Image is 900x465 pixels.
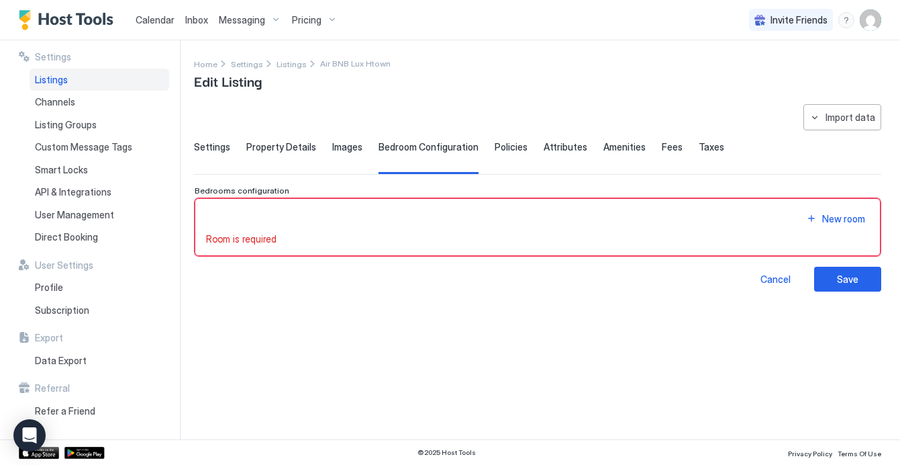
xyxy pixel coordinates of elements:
a: Direct Booking [30,226,169,249]
span: Listings [277,59,307,69]
div: Breadcrumb [277,56,307,71]
span: Amenities [603,141,646,153]
span: Channels [35,96,75,108]
a: Listings [30,69,169,91]
a: Settings [231,56,263,71]
span: User Settings [35,259,93,271]
a: Smart Locks [30,159,169,181]
span: Inbox [185,14,208,26]
div: Open Intercom Messenger [13,419,46,452]
span: Messaging [219,14,265,26]
a: Profile [30,276,169,299]
a: Terms Of Use [838,446,881,460]
span: Export [35,332,63,344]
span: Data Export [35,355,87,367]
span: Calendar [136,14,174,26]
a: App Store [19,447,59,459]
span: Privacy Policy [788,450,832,458]
a: Google Play Store [64,447,105,459]
a: Home [194,56,217,71]
span: Taxes [699,141,724,153]
span: Settings [35,51,71,63]
button: Save [814,267,881,292]
div: Breadcrumb [231,56,263,71]
span: Policies [495,141,528,153]
span: Referral [35,382,70,394]
a: Refer a Friend [30,400,169,423]
span: Smart Locks [35,164,88,176]
a: Privacy Policy [788,446,832,460]
a: Host Tools Logo [19,10,119,30]
button: New room [802,210,869,228]
div: User profile [860,9,881,31]
div: Breadcrumb [194,56,217,71]
a: Calendar [136,13,174,27]
a: Data Export [30,349,169,372]
span: Breadcrumb [320,58,391,69]
a: Subscription [30,299,169,322]
span: User Management [35,209,114,221]
div: Import data [826,110,875,124]
button: Cancel [742,267,809,292]
div: New room [822,212,865,226]
button: Import data [803,104,881,130]
span: Room is required [206,233,277,245]
span: Bedrooms configuration [195,185,289,196]
span: Settings [194,141,230,153]
span: Terms Of Use [838,450,881,458]
div: Cancel [760,272,791,286]
span: API & Integrations [35,186,111,198]
span: Listings [35,74,68,86]
span: Property Details [246,141,316,153]
a: API & Integrations [30,181,169,204]
a: Listings [277,56,307,71]
span: Images [332,141,362,153]
span: Listing Groups [35,119,97,131]
span: Refer a Friend [35,405,95,417]
span: Invite Friends [770,14,828,26]
span: Edit Listing [194,71,262,91]
span: Attributes [544,141,587,153]
a: Listing Groups [30,114,169,136]
span: Custom Message Tags [35,141,132,153]
span: Settings [231,59,263,69]
span: Direct Booking [35,231,98,243]
div: Save [837,272,858,286]
span: Bedroom Configuration [379,141,479,153]
span: Fees [662,141,683,153]
a: Custom Message Tags [30,136,169,159]
span: © 2025 Host Tools [417,448,476,457]
span: Subscription [35,304,89,316]
span: Home [194,59,217,69]
div: menu [838,12,854,28]
span: Pricing [292,14,321,26]
a: User Management [30,204,169,226]
a: Channels [30,91,169,114]
a: Inbox [185,13,208,27]
span: Profile [35,282,63,294]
